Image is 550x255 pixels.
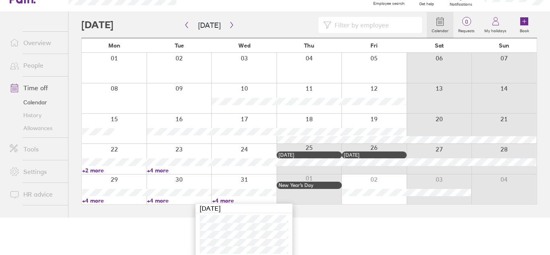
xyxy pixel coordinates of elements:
span: Notifications [448,2,474,7]
span: Thu [304,42,314,49]
a: +2 more [82,167,146,174]
label: Book [515,26,534,33]
div: [DATE] [344,152,405,158]
span: 0 [453,19,480,25]
a: +4 more [212,197,276,204]
a: Time off [3,80,68,96]
span: Sat [435,42,444,49]
a: +4 more [147,197,211,204]
a: Calendar [427,12,453,38]
div: [DATE] [196,204,292,213]
span: Tue [175,42,184,49]
a: Settings [3,164,68,180]
div: New Year’s Day [279,182,339,188]
span: Sun [499,42,509,49]
a: Tools [3,141,68,157]
a: People [3,57,68,73]
button: [DATE] [192,19,227,32]
span: Mon [108,42,120,49]
a: Book [511,12,537,38]
span: Get help [414,2,440,6]
a: HR advice [3,186,68,202]
a: +4 more [82,197,146,204]
a: 0Requests [453,12,480,38]
label: My holidays [480,26,511,33]
a: Allowances [3,122,68,135]
a: Overview [3,35,68,51]
a: History [3,109,68,122]
span: Fri [370,42,378,49]
label: Calendar [427,26,453,33]
span: Employee search [373,1,405,6]
label: Requests [453,26,480,33]
span: Wed [238,42,250,49]
input: Filter by employee [331,17,417,33]
a: My holidays [480,12,511,38]
a: Calendar [3,96,68,109]
a: +4 more [147,167,211,174]
div: [DATE] [279,152,339,158]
